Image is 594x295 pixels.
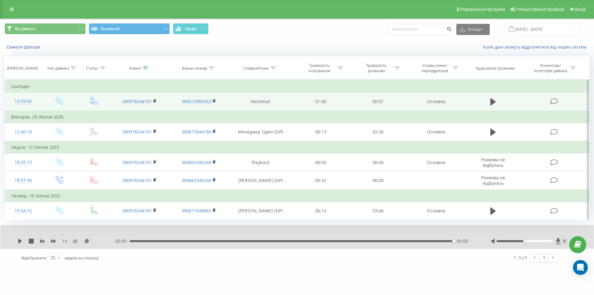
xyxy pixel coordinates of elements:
div: Accessibility label [523,240,526,242]
div: 18:35:13 [11,156,35,168]
td: 00:05 [292,154,349,171]
div: Тривалість очікування [303,63,336,73]
span: 1 x [62,238,67,244]
a: 380978244101 [122,98,152,104]
td: [PERSON_NAME] (SIP) [228,171,292,190]
div: Назва схеми переадресації [418,63,451,73]
td: Неділя, 13 Липня 2025 [5,141,589,154]
input: Пошук за номером [388,24,453,35]
div: Коментар/категорія дзвінка [532,63,569,73]
td: 01:00 [292,93,349,111]
div: Тип дзвінка [47,66,69,71]
td: 00:12 [292,202,349,220]
button: Графік [173,23,209,34]
td: 03:46 [349,202,406,220]
div: Клієнт [129,66,141,71]
td: 00:32 [292,171,349,190]
div: [PERSON_NAME] [7,66,38,71]
span: Графік [185,27,197,31]
div: 1 - 5 з 5 [514,254,527,261]
td: Voicemail [228,93,292,111]
a: 380671048865 [182,208,211,214]
a: 380978244101 [122,159,152,165]
div: 13:29:02 [11,95,35,107]
td: 02:36 [349,123,406,141]
a: 380663345244 [182,159,211,165]
span: Відображати [21,255,46,261]
div: 25 [50,255,55,261]
div: Співробітник [243,66,269,71]
td: Playback [228,154,292,171]
td: 00:00 [349,154,406,171]
span: Розмова не відбулась [481,175,505,186]
button: Експорт [456,24,490,35]
div: Тривалість розмови [360,63,393,73]
button: Основний [89,23,170,34]
a: 380978244101 [122,177,152,183]
td: Сьогодні [5,80,589,93]
a: Коли дані можуть відрізнятися вiд інших систем [483,44,589,50]
div: Аудіозапис розмови [476,66,515,71]
td: Менеджер Один (SIP) [228,123,292,141]
button: Всі дзвінки [5,23,86,34]
span: Вихід [575,7,586,12]
a: 380673044186 [182,129,211,135]
div: Accessibility label [452,240,455,242]
td: Четвер, 10 Липня 2025 [5,190,589,202]
td: Вівторок, 29 Липня 2025 [5,111,589,123]
a: 380663345244 [182,177,211,183]
a: 1 [539,254,549,262]
div: 12:40:16 [11,126,35,138]
td: Основна [407,154,466,171]
span: 00:00 [457,238,468,244]
span: Розмова не відбулась [481,157,505,168]
span: Реферальна програма [460,7,506,12]
td: [PERSON_NAME] (SIP) [228,202,292,220]
td: Основна [407,93,466,111]
td: Основна [407,123,466,141]
span: рядків на сторінці [65,255,99,261]
span: Всі дзвінки [15,26,35,31]
td: 00:01 [349,93,406,111]
div: 13:54:15 [11,205,35,217]
a: 380978244101 [122,208,152,214]
div: Open Intercom Messenger [573,260,588,275]
button: Скинути фільтри [5,44,43,50]
a: 380672983263 [182,98,211,104]
div: Бізнес номер [182,66,207,71]
td: 00:00 [349,171,406,190]
div: Статус [86,66,98,71]
div: 18:01:34 [11,174,35,186]
td: 00:13 [292,123,349,141]
td: Основна [407,202,466,220]
a: 380978244101 [122,129,152,135]
span: 00:00 [115,238,130,244]
span: Налаштування профілю [516,7,564,12]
